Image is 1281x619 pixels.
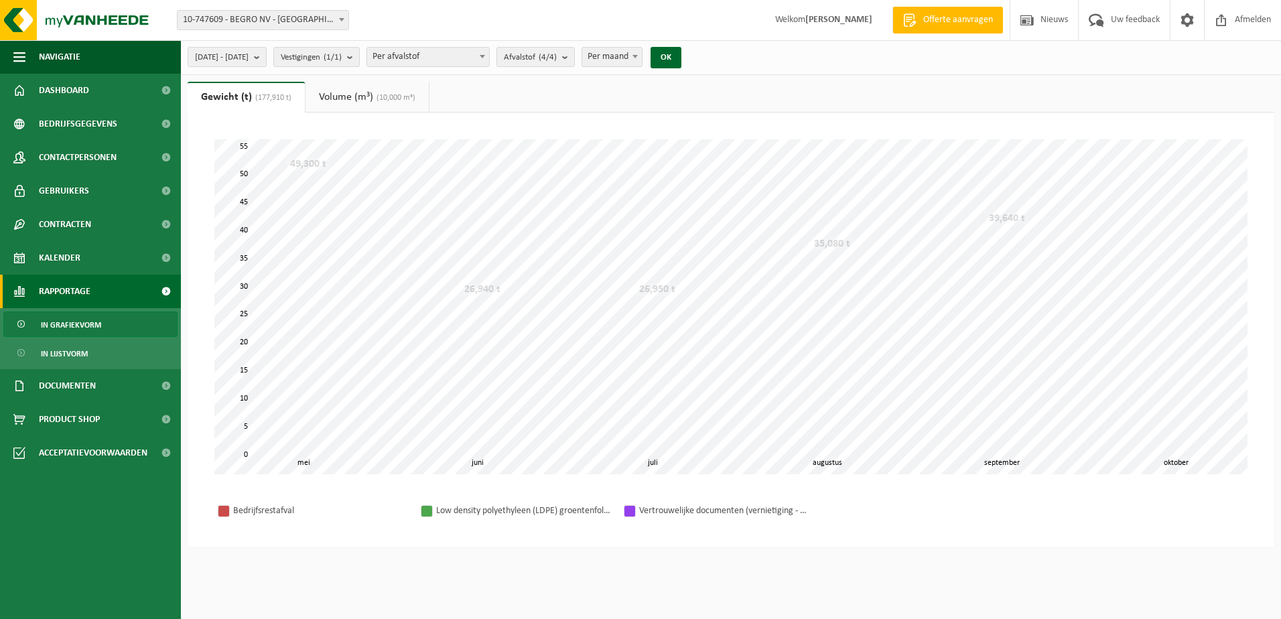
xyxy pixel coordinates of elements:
a: Volume (m³) [306,82,429,113]
button: Afvalstof(4/4) [496,47,575,67]
a: In grafiekvorm [3,312,178,337]
div: 49,300 t [287,157,330,171]
span: Acceptatievoorwaarden [39,436,147,470]
a: Offerte aanvragen [892,7,1003,33]
div: 39,640 t [986,212,1028,225]
div: 26,940 t [461,283,504,296]
span: Gebruikers [39,174,89,208]
span: In lijstvorm [41,341,88,366]
span: Per afvalstof [367,48,489,66]
span: Vestigingen [281,48,342,68]
strong: [PERSON_NAME] [805,15,872,25]
span: Afvalstof [504,48,557,68]
div: Bedrijfsrestafval [233,502,407,519]
span: (10,000 m³) [373,94,415,102]
div: 26,950 t [636,283,679,296]
span: Per afvalstof [366,47,490,67]
span: Contactpersonen [39,141,117,174]
button: Vestigingen(1/1) [273,47,360,67]
div: Low density polyethyleen (LDPE) groentenfolie, los [436,502,610,519]
span: Dashboard [39,74,89,107]
span: Product Shop [39,403,100,436]
span: Documenten [39,369,96,403]
span: [DATE] - [DATE] [195,48,249,68]
span: 10-747609 - BEGRO NV - ARDOOIE [178,11,348,29]
span: Per maand [582,47,643,67]
span: Contracten [39,208,91,241]
button: OK [651,47,681,68]
span: Bedrijfsgegevens [39,107,117,141]
count: (4/4) [539,53,557,62]
span: Kalender [39,241,80,275]
a: In lijstvorm [3,340,178,366]
div: Vertrouwelijke documenten (vernietiging - meeverbranden) [639,502,813,519]
count: (1/1) [324,53,342,62]
span: Offerte aanvragen [920,13,996,27]
button: [DATE] - [DATE] [188,47,267,67]
span: Per maand [582,48,642,66]
div: 35,080 t [811,237,854,251]
span: (177,910 t) [252,94,291,102]
span: Navigatie [39,40,80,74]
span: 10-747609 - BEGRO NV - ARDOOIE [177,10,349,30]
a: Gewicht (t) [188,82,305,113]
span: Rapportage [39,275,90,308]
span: In grafiekvorm [41,312,101,338]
